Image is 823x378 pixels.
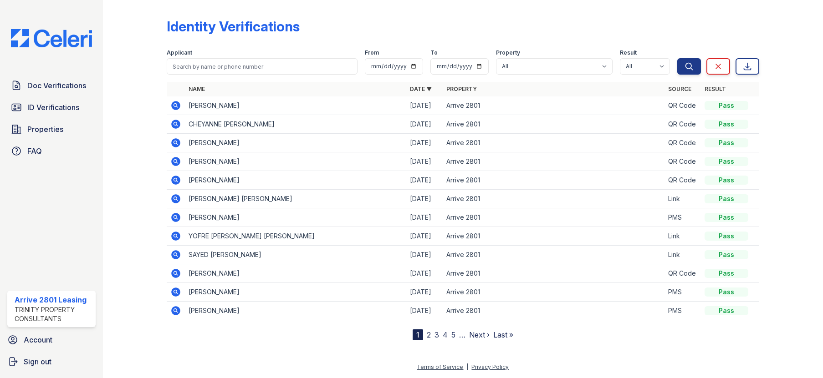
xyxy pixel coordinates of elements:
td: QR Code [665,115,701,134]
td: PMS [665,208,701,227]
div: Identity Verifications [167,18,300,35]
td: [DATE] [406,302,443,320]
img: CE_Logo_Blue-a8612792a0a2168367f1c8372b55b34899dd931a85d93a1a3d3e32e68fde9ad4.png [4,29,99,47]
td: Arrive 2801 [443,302,664,320]
a: 4 [443,330,448,339]
td: [DATE] [406,152,443,171]
div: Trinity Property Consultants [15,305,92,323]
span: Sign out [24,356,51,367]
a: 5 [451,330,455,339]
td: QR Code [665,96,701,115]
td: [DATE] [406,246,443,264]
td: Link [665,190,701,208]
td: PMS [665,302,701,320]
a: Result [705,86,726,92]
td: Arrive 2801 [443,208,664,227]
a: Properties [7,120,96,138]
div: Arrive 2801 Leasing [15,294,92,305]
div: Pass [705,306,748,315]
td: [DATE] [406,227,443,246]
a: Sign out [4,353,99,371]
td: Link [665,246,701,264]
td: Arrive 2801 [443,96,664,115]
a: Doc Verifications [7,76,96,95]
div: Pass [705,213,748,222]
td: Arrive 2801 [443,152,664,171]
a: FAQ [7,142,96,160]
div: Pass [705,138,748,147]
td: [DATE] [406,96,443,115]
td: Arrive 2801 [443,190,664,208]
div: Pass [705,287,748,297]
td: Arrive 2801 [443,264,664,283]
div: Pass [705,269,748,278]
div: Pass [705,250,748,259]
label: Property [496,49,520,56]
td: [PERSON_NAME] [PERSON_NAME] [185,190,406,208]
td: Arrive 2801 [443,134,664,152]
td: [PERSON_NAME] [185,134,406,152]
td: [PERSON_NAME] [185,302,406,320]
div: 1 [413,329,423,340]
td: [PERSON_NAME] [185,264,406,283]
label: From [365,49,379,56]
label: Result [620,49,637,56]
td: Arrive 2801 [443,171,664,190]
td: QR Code [665,152,701,171]
a: Property [446,86,477,92]
a: Account [4,331,99,349]
td: Arrive 2801 [443,246,664,264]
span: Properties [27,124,63,135]
span: Account [24,334,52,345]
td: [DATE] [406,115,443,134]
input: Search by name or phone number [167,58,357,75]
td: [DATE] [406,283,443,302]
td: [DATE] [406,190,443,208]
td: Link [665,227,701,246]
td: SAYED [PERSON_NAME] [185,246,406,264]
td: [PERSON_NAME] [185,208,406,227]
div: Pass [705,157,748,166]
span: Doc Verifications [27,80,86,91]
td: [DATE] [406,134,443,152]
td: YOFRE [PERSON_NAME] [PERSON_NAME] [185,227,406,246]
label: To [430,49,438,56]
a: Terms of Service [417,363,463,370]
span: … [459,329,465,340]
td: [PERSON_NAME] [185,96,406,115]
a: 3 [435,330,439,339]
a: Next › [469,330,490,339]
td: Arrive 2801 [443,115,664,134]
div: Pass [705,232,748,241]
a: Privacy Policy [471,363,509,370]
td: CHEYANNE [PERSON_NAME] [185,115,406,134]
a: Name [189,86,205,92]
td: QR Code [665,171,701,190]
a: 2 [427,330,431,339]
td: Arrive 2801 [443,227,664,246]
td: [PERSON_NAME] [185,171,406,190]
label: Applicant [167,49,192,56]
span: ID Verifications [27,102,79,113]
a: Last » [493,330,513,339]
a: Source [668,86,691,92]
td: [PERSON_NAME] [185,283,406,302]
td: [PERSON_NAME] [185,152,406,171]
div: | [466,363,468,370]
span: FAQ [27,146,42,156]
td: PMS [665,283,701,302]
div: Pass [705,176,748,185]
td: [DATE] [406,208,443,227]
td: Arrive 2801 [443,283,664,302]
a: Date ▼ [410,86,432,92]
div: Pass [705,194,748,203]
div: Pass [705,120,748,129]
div: Pass [705,101,748,110]
a: ID Verifications [7,98,96,116]
td: QR Code [665,134,701,152]
td: [DATE] [406,171,443,190]
td: [DATE] [406,264,443,283]
td: QR Code [665,264,701,283]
